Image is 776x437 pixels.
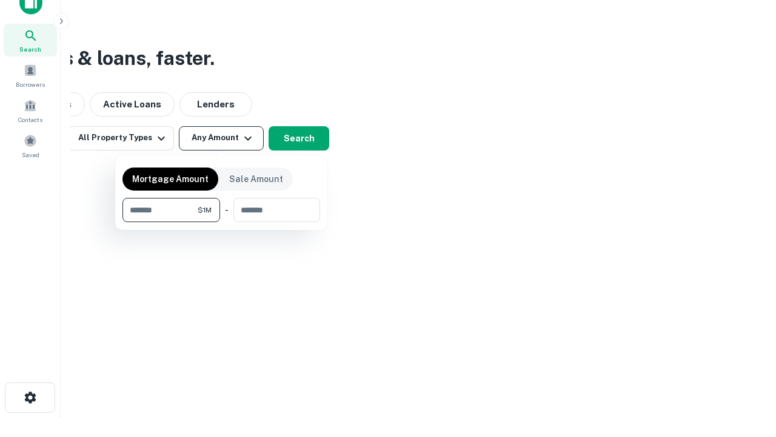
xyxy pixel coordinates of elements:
[225,198,229,222] div: -
[198,205,212,215] span: $1M
[229,172,283,186] p: Sale Amount
[132,172,209,186] p: Mortgage Amount
[715,340,776,398] iframe: Chat Widget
